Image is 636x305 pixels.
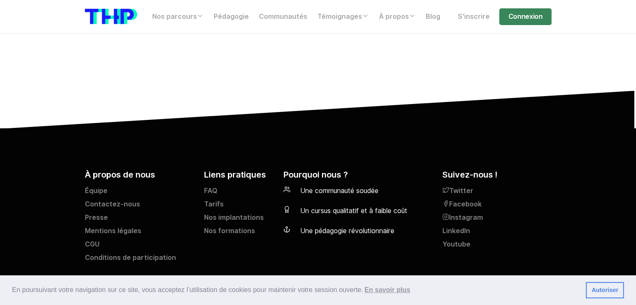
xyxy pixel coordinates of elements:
h5: À propos de nous [85,168,194,181]
span: Un cursus qualitatif et à faible coût [300,207,407,215]
a: Témoignages [312,8,374,25]
a: Connexion [499,8,551,25]
a: Conditions de participation [85,253,194,266]
a: S'inscrire [452,8,494,25]
a: Presse [85,213,194,226]
a: Équipe [85,186,194,199]
h5: Pourquoi nous ? [284,168,432,181]
a: learn more about cookies [363,284,411,296]
a: Youtube [442,239,551,253]
span: Une communauté soudée [300,187,378,195]
a: Nos formations [204,226,273,239]
a: Contactez-nous [85,199,194,213]
h5: Suivez-nous ! [442,168,551,181]
a: FAQ [204,186,273,199]
a: Blog [421,8,445,25]
a: Mentions légales [85,226,194,239]
img: logo [85,9,137,24]
a: CGU [85,239,194,253]
a: Twitter [442,186,551,199]
a: Nos implantations [204,213,273,226]
a: Pédagogie [209,8,254,25]
span: Une pédagogie révolutionnaire [300,227,394,235]
a: LinkedIn [442,226,551,239]
a: Nos parcours [147,8,209,25]
a: Facebook [442,199,551,213]
h5: Liens pratiques [204,168,273,181]
a: Tarifs [204,199,273,213]
a: dismiss cookie message [586,282,624,299]
a: Instagram [442,213,551,226]
a: À propos [374,8,421,25]
a: Communautés [254,8,312,25]
span: En poursuivant votre navigation sur ce site, vous acceptez l’utilisation de cookies pour mainteni... [12,284,579,296]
